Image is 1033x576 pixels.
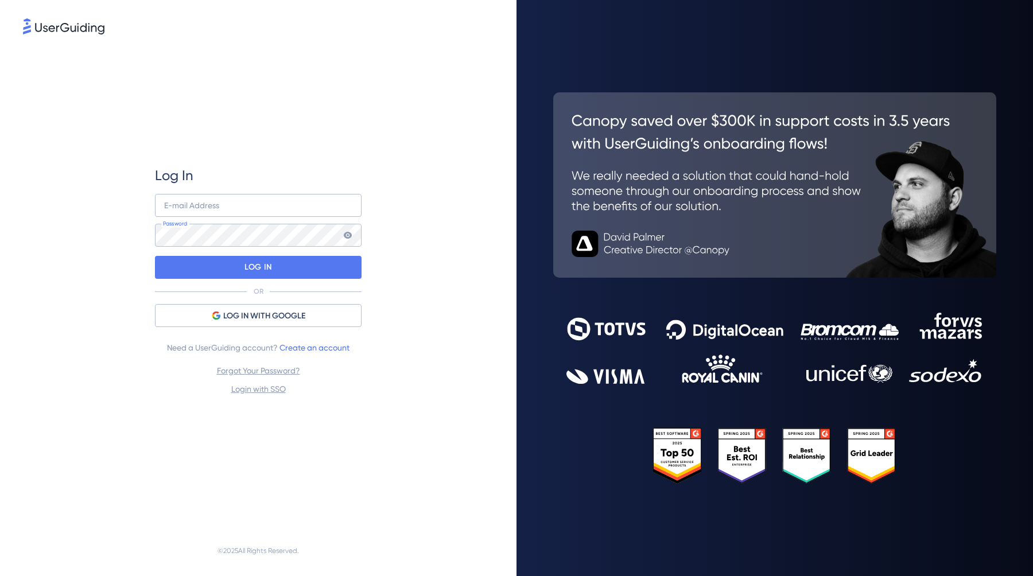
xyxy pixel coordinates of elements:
[566,313,983,384] img: 9302ce2ac39453076f5bc0f2f2ca889b.svg
[254,287,263,296] p: OR
[244,258,271,277] p: LOG IN
[155,194,362,217] input: example@company.com
[167,341,349,355] span: Need a UserGuiding account?
[231,384,286,394] a: Login with SSO
[218,544,299,558] span: © 2025 All Rights Reserved.
[279,343,349,352] a: Create an account
[223,309,305,323] span: LOG IN WITH GOOGLE
[217,366,300,375] a: Forgot Your Password?
[553,92,996,278] img: 26c0aa7c25a843aed4baddd2b5e0fa68.svg
[23,18,104,34] img: 8faab4ba6bc7696a72372aa768b0286c.svg
[155,166,193,185] span: Log In
[653,428,897,484] img: 25303e33045975176eb484905ab012ff.svg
